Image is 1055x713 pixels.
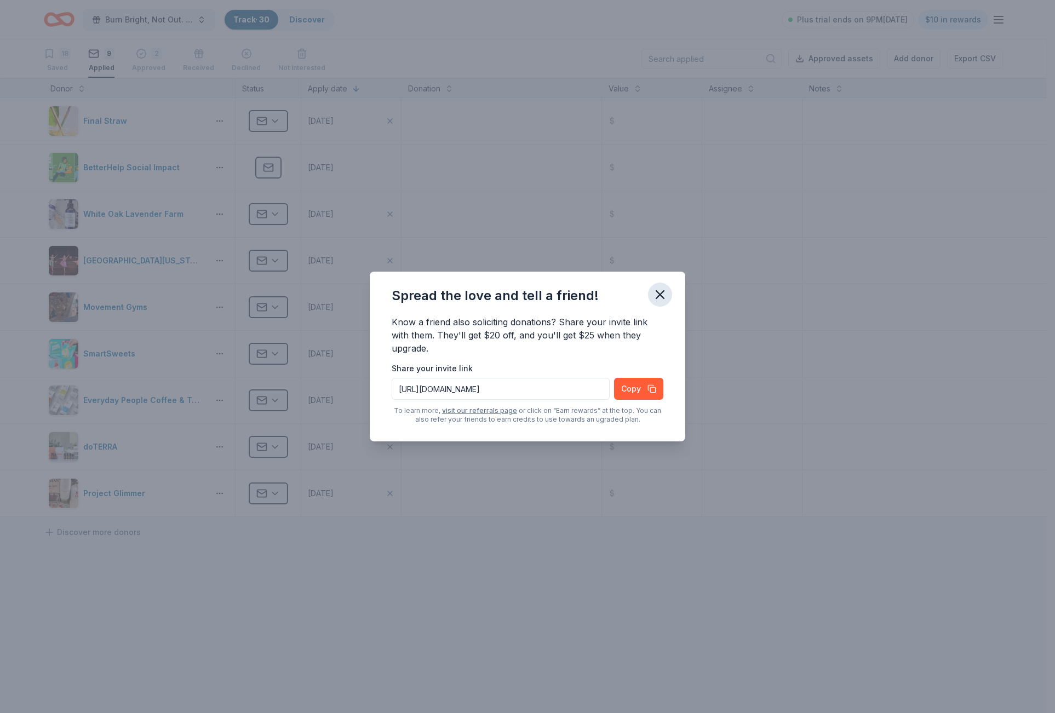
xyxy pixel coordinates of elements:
div: To learn more, or click on “Earn rewards” at the top. You can also refer your friends to earn cre... [392,406,663,424]
div: Know a friend also soliciting donations? Share your invite link with them. They'll get $20 off, a... [392,315,663,357]
div: Spread the love and tell a friend! [392,287,599,304]
label: Share your invite link [392,363,473,374]
button: Copy [614,378,663,400]
a: visit our referrals page [442,406,517,415]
